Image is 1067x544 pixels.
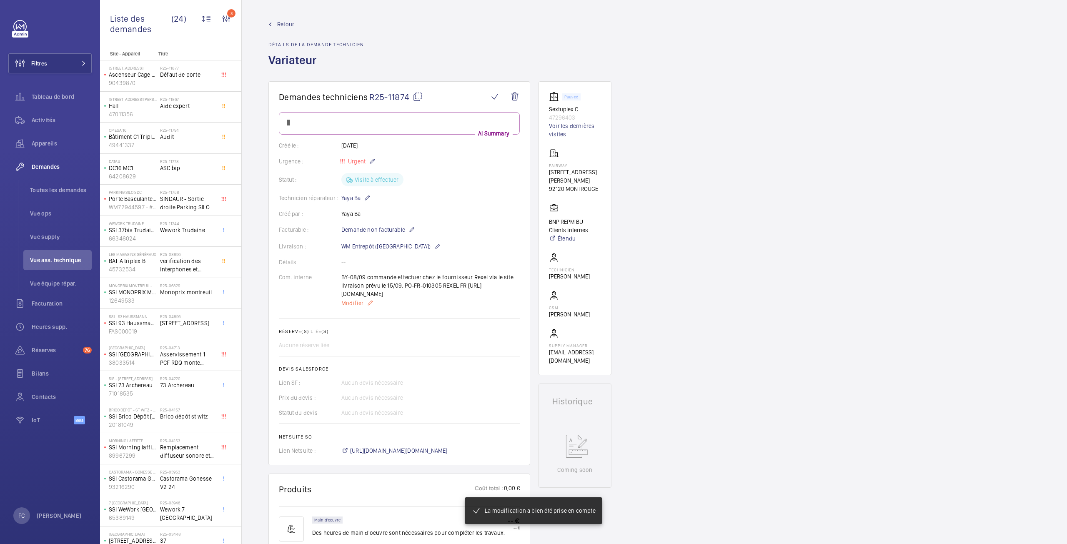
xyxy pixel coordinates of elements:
h2: R25-11877 [160,65,215,70]
p: SSI [GEOGRAPHIC_DATA] [109,350,157,358]
p: DATA4 [109,159,157,164]
a: Étendu [549,234,601,243]
p: [GEOGRAPHIC_DATA] [109,345,157,350]
p: 12649533 [109,296,157,305]
span: Vue supply [30,233,92,241]
p: [GEOGRAPHIC_DATA] [109,531,157,536]
p: SSI Castorama Gonesse [109,474,157,483]
p: CSM [549,305,590,310]
span: Contacts [32,393,92,401]
p: [STREET_ADDRESS][PERSON_NAME] [549,168,601,185]
h2: R25-04153 [160,438,215,443]
p: Supply manager [549,343,601,348]
h2: Réserve(s) liée(s) [279,328,520,334]
h2: R25-11794 [160,128,215,133]
span: Réserves [32,346,80,354]
p: Morning Laffitte [109,438,157,443]
p: 45732534 [109,265,157,273]
span: Activités [32,116,92,124]
h2: R25-11778 [160,159,215,164]
span: Demandes [32,163,92,171]
p: 47296403 [549,113,601,122]
span: Vue ops [30,209,92,218]
a: Voir les dernières visites [549,122,601,138]
p: Main d'oeuvre [314,519,341,521]
h2: R25-06829 [160,283,215,288]
span: Remplacement diffuseur sonore et lumineux COMBI 2000 SSOL4 [160,443,215,460]
p: Les Magasins Généraux [109,252,157,257]
p: Coming soon [557,466,592,474]
h2: Netsuite SO [279,434,520,440]
h2: R25-04157 [160,407,215,412]
p: SSI 37bis Trudaine [109,226,157,234]
span: Bilans [32,369,92,378]
p: SSI MONOPRIX MONTREUIL [109,288,157,296]
span: [STREET_ADDRESS] [160,319,215,327]
p: 92120 MONTROUGE [549,185,601,193]
p: BAT A triplex B [109,257,157,265]
p: 93216290 [109,483,157,491]
span: Wework Trudaine [160,226,215,234]
p: 90439870 [109,79,157,87]
span: Demandes techniciens [279,92,368,102]
p: Yaya Ba [341,193,371,203]
p: Technicien [549,267,590,272]
p: DC16 MC1 [109,164,157,172]
p: SSI Morning laffitte [109,443,157,451]
h2: R25-03953 [160,469,215,474]
img: elevator.svg [549,92,562,102]
h2: R25-03448 [160,531,215,536]
span: Audit [160,133,215,141]
p: Paused [564,95,579,98]
h2: R25-04713 [160,345,215,350]
p: 71018535 [109,389,157,398]
span: verification des interphones et liaisons [160,257,215,273]
p: 7 [GEOGRAPHIC_DATA] [109,500,157,505]
span: Toutes les demandes [30,186,92,194]
span: R25-11874 [369,92,423,102]
span: Monoprix montreuil [160,288,215,296]
span: Vue équipe répar. [30,279,92,288]
span: Modifier [341,299,363,307]
p: Brico Dépôt - ST WITZ - 1776 [109,407,157,412]
p: SSI - 93 Haussmann [109,314,157,319]
span: Heures supp. [32,323,92,331]
p: MONOPRIX MONTREUIL - 522 [109,283,157,288]
span: Vue ass. technique [30,256,92,264]
img: muscle-sm.svg [279,516,304,541]
p: [PERSON_NAME] [37,511,82,520]
h2: Devis Salesforce [279,366,520,372]
h2: Détails de la demande technicien [268,42,364,48]
p: AI Summary [475,129,513,138]
a: [URL][DOMAIN_NAME][DOMAIN_NAME] [341,446,448,455]
span: 73 Archereau [160,381,215,389]
span: Beta [74,416,85,424]
span: IoT [32,416,74,424]
span: Urgent [346,158,366,165]
p: Site - Appareil [100,51,155,57]
p: 20181049 [109,421,157,429]
h2: R25-11244 [160,221,215,226]
p: La modification a bien été prise en compte [485,506,596,515]
p: [PERSON_NAME] [549,310,590,318]
p: Sextuplex C [549,105,601,113]
p: SSI WeWork [GEOGRAPHIC_DATA] [109,505,157,514]
span: Wework 7 [GEOGRAPHIC_DATA] [160,505,215,522]
p: SSI 73 Archereau [109,381,157,389]
h2: R25-04896 [160,314,215,319]
button: Filtres [8,53,92,73]
p: SSI 93 Haussmann [109,319,157,327]
p: Parking Silo SDC [109,190,157,195]
span: Appareils [32,139,92,148]
p: 66346024 [109,234,157,243]
p: Des heures de main d'oeuvre sont nécessaires pour compléter les travaux. [312,529,505,537]
h1: Historique [552,397,598,406]
p: Hall [109,102,157,110]
span: SINDAUR - Sortie droite Parking SILO [160,195,215,211]
span: Demande non facturable [341,226,405,234]
p: [STREET_ADDRESS] [109,65,157,70]
span: [URL][DOMAIN_NAME][DOMAIN_NAME] [350,446,448,455]
p: 49441337 [109,141,157,149]
p: FAIRWAY [549,163,601,168]
span: 76 [83,347,92,353]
